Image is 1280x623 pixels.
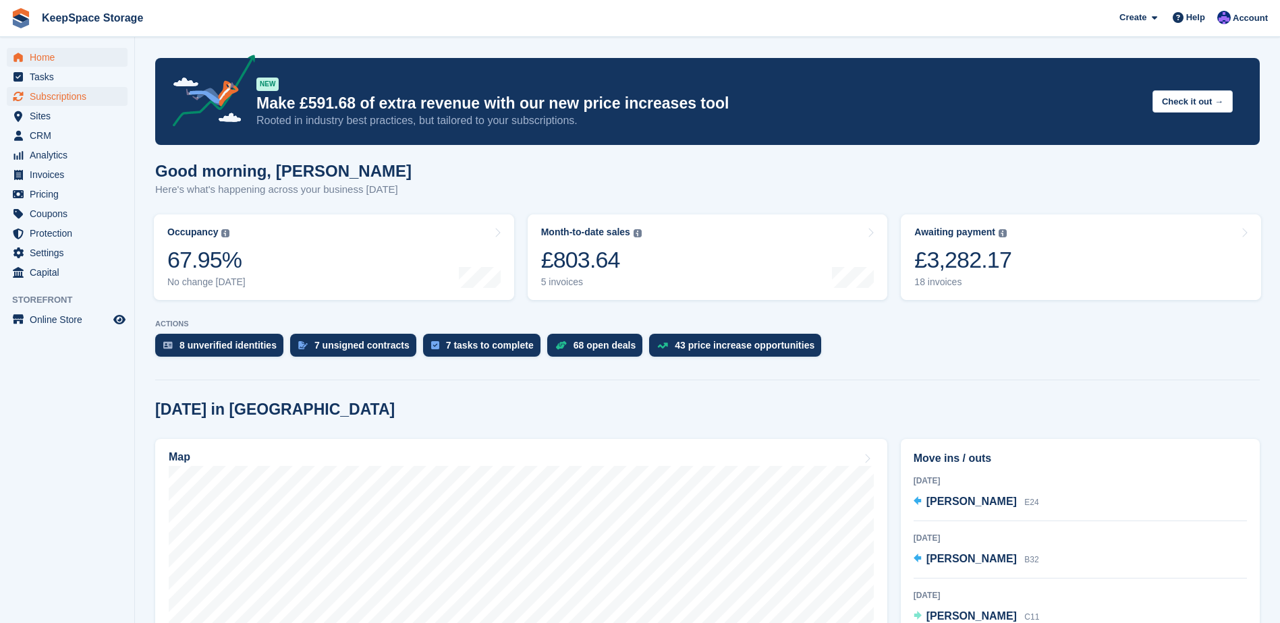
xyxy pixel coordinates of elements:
[926,553,1017,564] span: [PERSON_NAME]
[169,451,190,463] h2: Map
[914,246,1011,274] div: £3,282.17
[155,162,412,180] h1: Good morning, [PERSON_NAME]
[914,450,1247,467] h2: Move ins / outs
[167,227,218,238] div: Occupancy
[290,334,423,363] a: 7 unsigned contracts
[7,87,128,106] a: menu
[30,67,111,86] span: Tasks
[221,229,229,237] img: icon-info-grey-7440780725fd019a000dd9b08b2336e03edf1995a4989e88bcd33f0948082b44.svg
[657,343,668,349] img: price_increase_opportunities-93ffe204e8149a01c8c9dc8f82e8f89637d9d84a8eef4429ea346261dce0b2c0.svg
[7,107,128,125] a: menu
[155,182,412,198] p: Here's what's happening across your business [DATE]
[528,214,888,300] a: Month-to-date sales £803.64 5 invoices
[154,214,514,300] a: Occupancy 67.95% No change [DATE]
[30,204,111,223] span: Coupons
[298,341,308,349] img: contract_signature_icon-13c848040528278c33f63329250d36e43548de30e8caae1d1a13099fd9432cc5.svg
[423,334,547,363] a: 7 tasks to complete
[30,48,111,67] span: Home
[30,224,111,243] span: Protection
[555,340,567,350] img: deal-1b604bf984904fb50ccaf53a9ad4b4a5d6e5aea283cecdc64d6e3604feb123c2.svg
[12,293,134,307] span: Storefront
[30,87,111,106] span: Subscriptions
[1186,11,1205,24] span: Help
[256,113,1142,128] p: Rooted in industry best practices, but tailored to your subscriptions.
[914,227,995,238] div: Awaiting payment
[155,334,290,363] a: 8 unverified identities
[914,551,1039,568] a: [PERSON_NAME] B32
[901,214,1261,300] a: Awaiting payment £3,282.17 18 invoices
[999,229,1007,237] img: icon-info-grey-7440780725fd019a000dd9b08b2336e03edf1995a4989e88bcd33f0948082b44.svg
[30,126,111,145] span: CRM
[111,311,128,328] a: Preview store
[7,126,128,145] a: menu
[30,263,111,282] span: Capital
[30,185,111,204] span: Pricing
[541,276,642,288] div: 5 invoices
[30,107,111,125] span: Sites
[36,7,148,29] a: KeepSpace Storage
[155,320,1260,328] p: ACTIONS
[7,67,128,86] a: menu
[7,204,128,223] a: menu
[926,610,1017,622] span: [PERSON_NAME]
[649,334,828,363] a: 43 price increase opportunities
[634,229,642,237] img: icon-info-grey-7440780725fd019a000dd9b08b2336e03edf1995a4989e88bcd33f0948082b44.svg
[1152,90,1233,113] button: Check it out →
[163,341,173,349] img: verify_identity-adf6edd0f0f0b5bbfe63781bf79b02c33cf7c696d77639b501bdc392416b5a36.svg
[30,165,111,184] span: Invoices
[914,276,1011,288] div: 18 invoices
[926,496,1017,507] span: [PERSON_NAME]
[1024,498,1038,507] span: E24
[30,310,111,329] span: Online Store
[914,475,1247,487] div: [DATE]
[1217,11,1231,24] img: Chloe Clark
[541,227,630,238] div: Month-to-date sales
[7,165,128,184] a: menu
[7,224,128,243] a: menu
[7,185,128,204] a: menu
[541,246,642,274] div: £803.64
[167,246,246,274] div: 67.95%
[7,310,128,329] a: menu
[574,340,636,351] div: 68 open deals
[914,589,1247,601] div: [DATE]
[431,341,439,349] img: task-75834270c22a3079a89374b754ae025e5fb1db73e45f91037f5363f120a921f8.svg
[1233,11,1268,25] span: Account
[30,146,111,165] span: Analytics
[161,55,256,131] img: price-adjustments-announcement-icon-8257ccfd72463d97f412b2fc003d46551f7dbcb40ab6d574587a9cd5c0d94...
[1119,11,1146,24] span: Create
[256,78,279,91] div: NEW
[7,146,128,165] a: menu
[314,340,410,351] div: 7 unsigned contracts
[7,243,128,262] a: menu
[30,243,111,262] span: Settings
[1024,612,1039,622] span: C11
[155,400,395,419] h2: [DATE] in [GEOGRAPHIC_DATA]
[675,340,814,351] div: 43 price increase opportunities
[11,8,31,28] img: stora-icon-8386f47178a22dfd0bd8f6a31ec36ba5ce8667c1dd55bd0f319d3a0aa187defe.svg
[7,48,128,67] a: menu
[7,263,128,282] a: menu
[914,532,1247,544] div: [DATE]
[1024,555,1038,564] span: B32
[167,276,246,288] div: No change [DATE]
[179,340,277,351] div: 8 unverified identities
[914,494,1039,511] a: [PERSON_NAME] E24
[547,334,650,363] a: 68 open deals
[256,94,1142,113] p: Make £591.68 of extra revenue with our new price increases tool
[446,340,534,351] div: 7 tasks to complete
